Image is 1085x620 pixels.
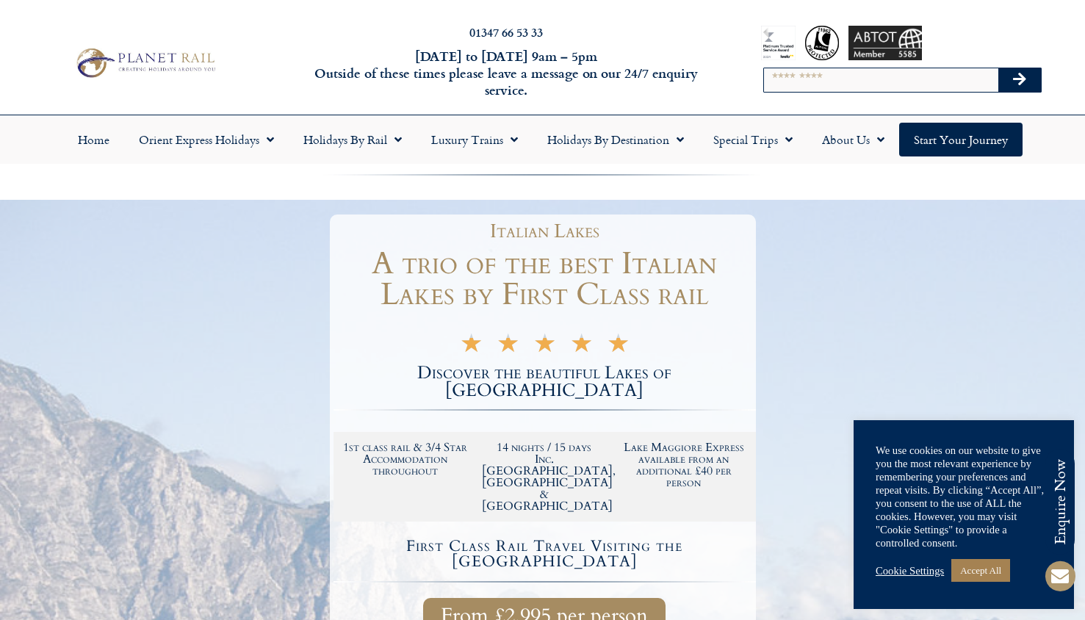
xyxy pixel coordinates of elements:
h1: A trio of the best Italian Lakes by First Class rail [334,248,756,310]
i: ★ [497,338,519,355]
nav: Menu [7,123,1078,156]
button: Search [998,68,1041,92]
a: Special Trips [699,123,807,156]
h2: 1st class rail & 3/4 Star Accommodation throughout [343,441,468,477]
h1: Italian Lakes [341,222,749,241]
a: 01347 66 53 33 [469,24,543,40]
a: Accept All [951,559,1010,582]
a: About Us [807,123,899,156]
i: ★ [607,338,630,355]
i: ★ [533,338,556,355]
img: Planet Rail Train Holidays Logo [71,45,219,81]
a: Start your Journey [899,123,1023,156]
div: 5/5 [460,334,630,355]
a: Luxury Trains [417,123,533,156]
i: ★ [570,338,593,355]
a: Home [63,123,124,156]
h2: 14 nights / 15 days Inc. [GEOGRAPHIC_DATA], [GEOGRAPHIC_DATA] & [GEOGRAPHIC_DATA] [482,441,607,512]
h2: Discover the beautiful Lakes of [GEOGRAPHIC_DATA] [334,364,756,400]
a: Holidays by Rail [289,123,417,156]
h2: Lake Maggiore Express available from an additional £40 per person [621,441,746,489]
i: ★ [460,338,483,355]
div: We use cookies on our website to give you the most relevant experience by remembering your prefer... [876,444,1052,549]
h4: First Class Rail Travel Visiting the [GEOGRAPHIC_DATA] [336,538,754,569]
h6: [DATE] to [DATE] 9am – 5pm Outside of these times please leave a message on our 24/7 enquiry serv... [293,48,720,99]
a: Cookie Settings [876,564,944,577]
a: Orient Express Holidays [124,123,289,156]
a: Holidays by Destination [533,123,699,156]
